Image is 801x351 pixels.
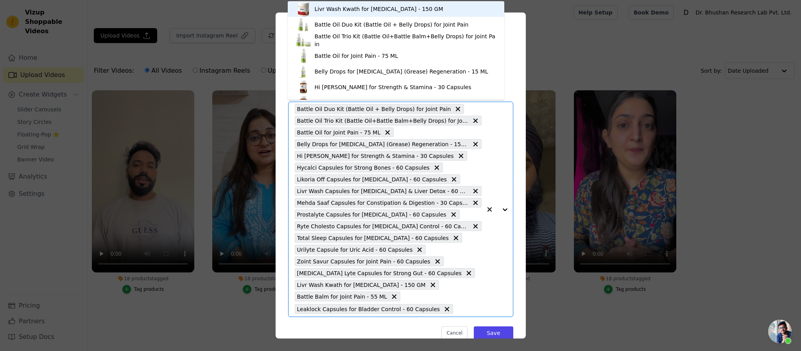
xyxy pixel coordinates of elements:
span: Livr Wash Capsules for [MEDICAL_DATA] & Liver Detox - 60 Capsules [297,186,468,195]
img: product thumbnail [296,95,311,111]
img: product thumbnail [296,17,311,32]
div: Livr Wash Kwath for [MEDICAL_DATA] - 150 GM [314,5,443,13]
span: Livr Wash Kwath for [MEDICAL_DATA] - 150 GM [297,280,426,289]
div: Belly Drops for [MEDICAL_DATA] (Grease) Regeneration - 15 ML [314,68,488,75]
img: product thumbnail [296,64,311,79]
div: Open chat [768,320,792,343]
span: Leaklock Capsules for Bladder Control - 60 Capsules [297,304,440,313]
div: Battle Oil for Joint Pain - 75 ML [314,52,398,60]
span: Belly Drops for [MEDICAL_DATA] (Grease) Regeneration - 15 ML [297,140,468,149]
span: Battle Oil for Joint Pain - 75 ML [297,128,381,137]
div: Hi [PERSON_NAME] for Strength & Stamina - 30 Capsules [314,83,471,91]
span: Prostalyte Capsules for [MEDICAL_DATA] - 60 Capsules [297,210,446,219]
span: Battle Oil Trio Kit (Battle Oil+Battle Balm+Belly Drops) for Joint Pain [297,116,468,125]
span: Zoint Savur Capsules for Joint Pain - 60 Capsules [297,257,430,266]
span: Battle Balm for Joint Pain - 55 ML [297,292,387,301]
span: Mehda Saaf Capsules for Constipation & Digestion - 30 Capsules [297,198,468,207]
div: Battle Oil Duo Kit (Battle Oil + Belly Drops) for Joint Pain [314,21,468,29]
span: Hycalci Capsules for Strong Bones - 60 Capsules [297,163,430,172]
span: Likoria Off Capsules for [MEDICAL_DATA] - 60 Capsules [297,175,447,184]
span: [MEDICAL_DATA] Lyte Capsules for Strong Gut - 60 Capsules [297,269,462,278]
img: product thumbnail [296,48,311,64]
div: Battle Oil Trio Kit (Battle Oil+Battle Balm+Belly Drops) for Joint Pain [314,32,496,48]
div: Hycalci Capsules for Strong Bones - 60 Capsules [314,99,447,107]
img: product thumbnail [296,32,311,48]
img: product thumbnail [296,1,311,17]
img: product thumbnail [296,79,311,95]
span: Hi [PERSON_NAME] for Strength & Stamina - 30 Capsules [297,151,454,160]
span: Total Sleep Capsules for [MEDICAL_DATA] - 60 Capsules [297,233,449,242]
span: Ryte Cholesto Capsules for [MEDICAL_DATA] Control - 60 Capsules [297,222,468,231]
span: Battle Oil Duo Kit (Battle Oil + Belly Drops) for Joint Pain [297,104,451,113]
span: Urilyte Capsule for Uric Acid - 60 Capsules [297,245,413,254]
button: Save [474,326,513,340]
button: Cancel [441,326,468,340]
